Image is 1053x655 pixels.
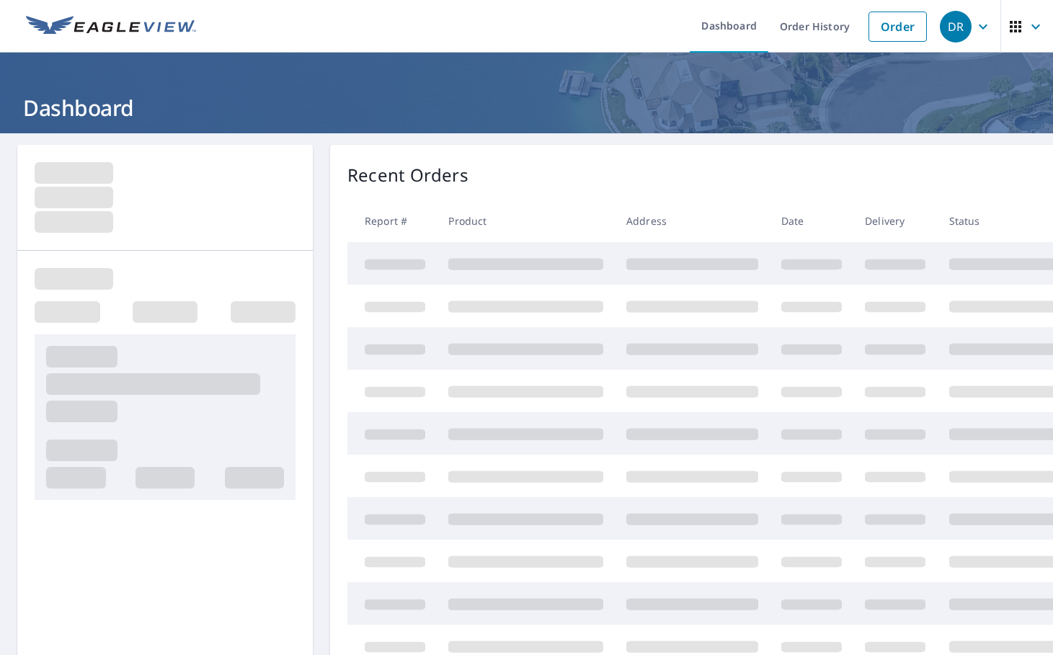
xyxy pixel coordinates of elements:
th: Product [437,200,615,242]
th: Report # [347,200,437,242]
h1: Dashboard [17,93,1036,122]
p: Recent Orders [347,162,468,188]
th: Date [770,200,853,242]
div: DR [940,11,972,43]
img: EV Logo [26,16,196,37]
th: Delivery [853,200,937,242]
a: Order [868,12,927,42]
th: Address [615,200,770,242]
